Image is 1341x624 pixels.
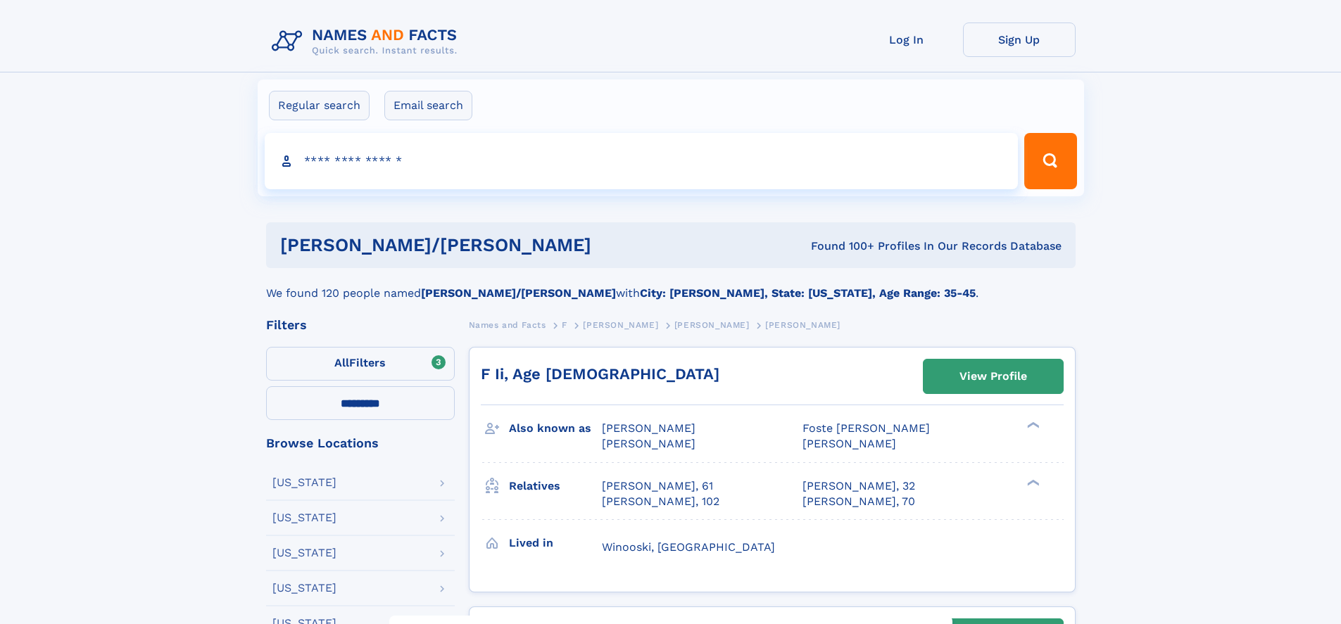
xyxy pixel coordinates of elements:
[272,512,336,523] div: [US_STATE]
[602,540,775,554] span: Winooski, [GEOGRAPHIC_DATA]
[701,238,1062,254] div: Found 100+ Profiles In Our Records Database
[421,286,616,300] b: [PERSON_NAME]/[PERSON_NAME]
[802,421,930,435] span: Foste [PERSON_NAME]
[280,236,701,254] h1: [PERSON_NAME]/[PERSON_NAME]
[850,23,963,57] a: Log In
[640,286,976,300] b: City: [PERSON_NAME], State: [US_STATE], Age Range: 35-45
[1024,421,1040,430] div: ❯
[674,316,750,333] a: [PERSON_NAME]
[583,316,658,333] a: [PERSON_NAME]
[765,320,841,330] span: [PERSON_NAME]
[924,359,1063,393] a: View Profile
[802,494,915,509] a: [PERSON_NAME], 70
[562,320,567,330] span: F
[583,320,658,330] span: [PERSON_NAME]
[802,478,915,494] a: [PERSON_NAME], 32
[1024,478,1040,487] div: ❯
[265,133,1019,189] input: search input
[562,316,567,333] a: F
[266,437,455,450] div: Browse Locations
[272,582,336,594] div: [US_STATE]
[384,91,472,120] label: Email search
[602,494,719,509] a: [PERSON_NAME], 102
[272,547,336,559] div: [US_STATE]
[469,316,546,333] a: Names and Facts
[509,416,602,440] h3: Also known as
[674,320,750,330] span: [PERSON_NAME]
[963,23,1076,57] a: Sign Up
[509,474,602,498] h3: Relatives
[959,360,1027,393] div: View Profile
[266,347,455,381] label: Filters
[269,91,370,120] label: Regular search
[334,356,349,369] span: All
[272,477,336,488] div: [US_STATE]
[481,365,719,383] a: F Ii, Age [DEMOGRAPHIC_DATA]
[802,437,896,450] span: [PERSON_NAME]
[266,23,469,61] img: Logo Names and Facts
[602,437,695,450] span: [PERSON_NAME]
[1024,133,1076,189] button: Search Button
[266,268,1076,302] div: We found 120 people named with .
[602,421,695,435] span: [PERSON_NAME]
[266,319,455,331] div: Filters
[602,478,713,494] a: [PERSON_NAME], 61
[509,531,602,555] h3: Lived in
